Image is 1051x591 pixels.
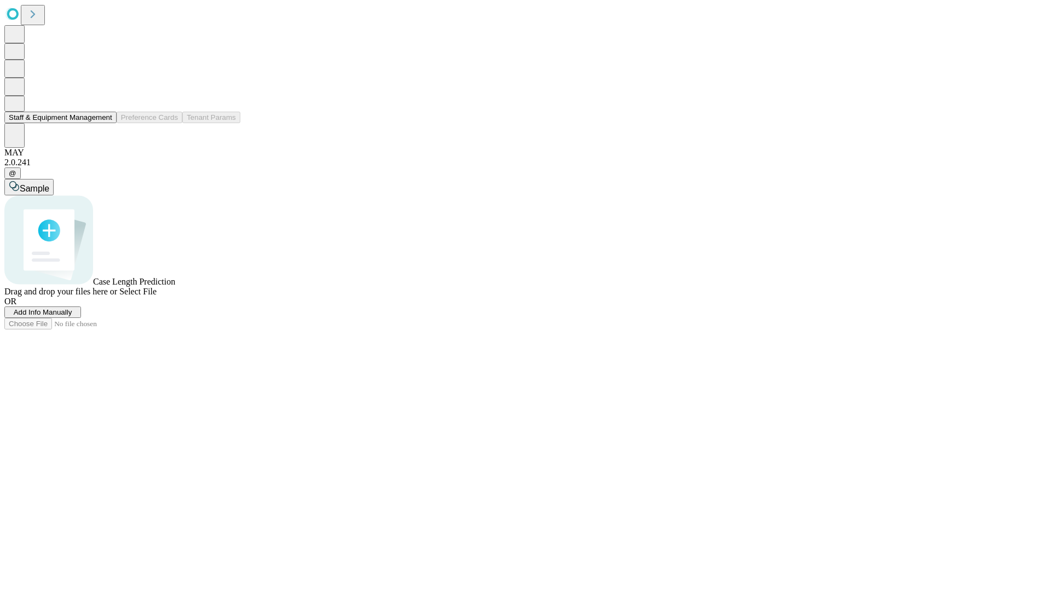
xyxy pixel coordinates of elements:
button: Add Info Manually [4,306,81,318]
button: Sample [4,179,54,195]
div: 2.0.241 [4,158,1047,167]
button: Tenant Params [182,112,240,123]
span: OR [4,297,16,306]
button: @ [4,167,21,179]
span: Drag and drop your files here or [4,287,117,296]
span: @ [9,169,16,177]
button: Staff & Equipment Management [4,112,117,123]
span: Select File [119,287,157,296]
span: Add Info Manually [14,308,72,316]
span: Case Length Prediction [93,277,175,286]
button: Preference Cards [117,112,182,123]
div: MAY [4,148,1047,158]
span: Sample [20,184,49,193]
